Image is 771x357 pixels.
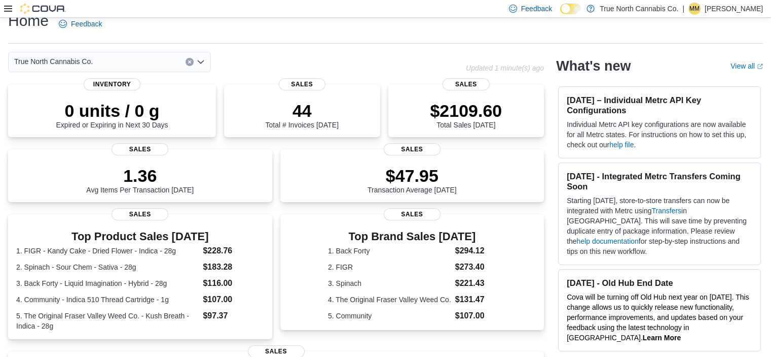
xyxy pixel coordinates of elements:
[16,262,199,272] dt: 2. Spinach - Sour Chem - Sativa - 28g
[730,62,763,70] a: View allExternal link
[112,143,168,155] span: Sales
[8,11,49,31] h1: Home
[368,166,457,194] div: Transaction Average [DATE]
[689,3,700,15] span: MM
[328,262,451,272] dt: 2. FIGR
[455,261,496,273] dd: $273.40
[84,78,140,90] span: Inventory
[266,101,339,129] div: Total # Invoices [DATE]
[466,64,544,72] p: Updated 1 minute(s) ago
[651,207,681,215] a: Transfers
[86,166,194,186] p: 1.36
[567,119,752,150] p: Individual Metrc API key configurations are now available for all Metrc states. For instructions ...
[567,278,752,288] h3: [DATE] - Old Hub End Date
[186,58,194,66] button: Clear input
[609,141,634,149] a: help file
[521,4,552,14] span: Feedback
[266,101,339,121] p: 44
[384,208,440,220] span: Sales
[16,246,199,256] dt: 1. FIGR - Kandy Cake - Dried Flower - Indica - 28g
[203,277,264,289] dd: $116.00
[328,246,451,256] dt: 1. Back Forty
[16,231,264,243] h3: Top Product Sales [DATE]
[560,4,581,14] input: Dark Mode
[567,293,749,342] span: Cova will be turning off Old Hub next year on [DATE]. This change allows us to quickly release ne...
[16,278,199,288] dt: 3. Back Forty - Liquid Imagination - Hybrid - 28g
[705,3,763,15] p: [PERSON_NAME]
[328,311,451,321] dt: 5. Community
[576,237,638,245] a: help documentation
[688,3,701,15] div: Marissa Milburn
[430,101,502,121] p: $2109.60
[203,261,264,273] dd: $183.28
[279,78,325,90] span: Sales
[384,143,440,155] span: Sales
[328,231,496,243] h3: Top Brand Sales [DATE]
[368,166,457,186] p: $47.95
[16,311,199,331] dt: 5. The Original Fraser Valley Weed Co. - Kush Breath - Indica - 28g
[556,58,631,74] h2: What's new
[55,14,106,34] a: Feedback
[455,277,496,289] dd: $221.43
[328,295,451,305] dt: 4. The Original Fraser Valley Weed Co.
[643,334,681,342] a: Learn More
[567,196,752,256] p: Starting [DATE], store-to-store transfers can now be integrated with Metrc using in [GEOGRAPHIC_D...
[56,101,168,129] div: Expired or Expiring in Next 30 Days
[20,4,66,14] img: Cova
[430,101,502,129] div: Total Sales [DATE]
[560,14,561,15] span: Dark Mode
[56,101,168,121] p: 0 units / 0 g
[203,245,264,257] dd: $228.76
[328,278,451,288] dt: 3. Spinach
[112,208,168,220] span: Sales
[71,19,102,29] span: Feedback
[567,171,752,191] h3: [DATE] - Integrated Metrc Transfers Coming Soon
[203,294,264,306] dd: $107.00
[455,310,496,322] dd: $107.00
[443,78,489,90] span: Sales
[14,55,93,68] span: True North Cannabis Co.
[757,63,763,70] svg: External link
[455,245,496,257] dd: $294.12
[86,166,194,194] div: Avg Items Per Transaction [DATE]
[600,3,678,15] p: True North Cannabis Co.
[197,58,205,66] button: Open list of options
[567,95,752,115] h3: [DATE] – Individual Metrc API Key Configurations
[203,310,264,322] dd: $97.37
[16,295,199,305] dt: 4. Community - Indica 510 Thread Cartridge - 1g
[682,3,684,15] p: |
[455,294,496,306] dd: $131.47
